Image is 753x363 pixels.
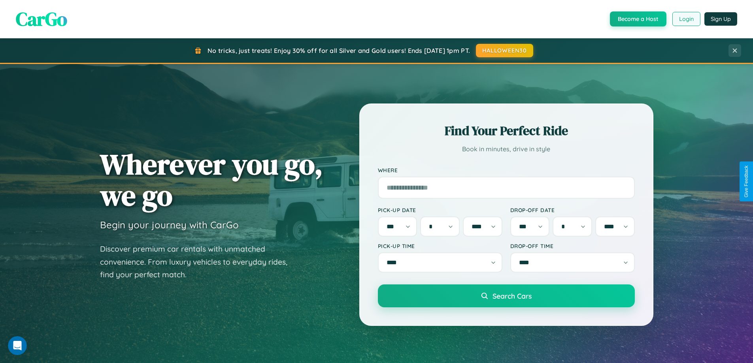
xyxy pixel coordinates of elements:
[100,243,298,281] p: Discover premium car rentals with unmatched convenience. From luxury vehicles to everyday rides, ...
[8,336,27,355] iframe: Intercom live chat
[610,11,666,26] button: Become a Host
[510,243,635,249] label: Drop-off Time
[493,292,532,300] span: Search Cars
[378,143,635,155] p: Book in minutes, drive in style
[378,284,635,307] button: Search Cars
[672,12,700,26] button: Login
[378,207,502,213] label: Pick-up Date
[378,243,502,249] label: Pick-up Time
[208,47,470,55] span: No tricks, just treats! Enjoy 30% off for all Silver and Gold users! Ends [DATE] 1pm PT.
[510,207,635,213] label: Drop-off Date
[378,122,635,139] h2: Find Your Perfect Ride
[100,149,323,211] h1: Wherever you go, we go
[378,167,635,173] label: Where
[704,12,737,26] button: Sign Up
[744,166,749,197] div: Give Feedback
[16,6,67,32] span: CarGo
[100,219,239,231] h3: Begin your journey with CarGo
[476,44,533,57] button: HALLOWEEN30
